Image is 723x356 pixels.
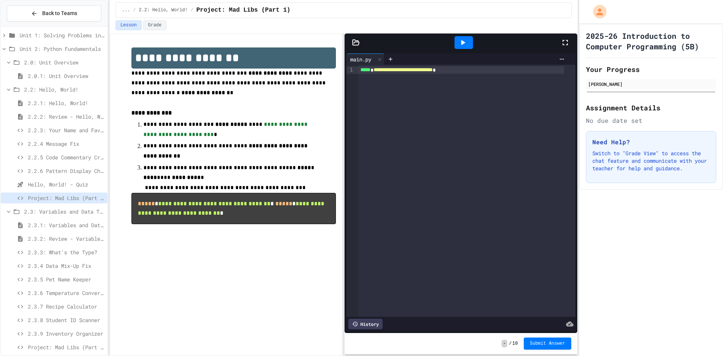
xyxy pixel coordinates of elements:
[28,167,104,175] span: 2.2.6 Pattern Display Challenge
[28,194,104,202] span: Project: Mad Libs (Part 1)
[7,5,101,21] button: Back to Teams
[28,262,104,270] span: 2.3.4 Data Mix-Up Fix
[585,3,609,20] div: My Account
[24,208,104,215] span: 2.3: Variables and Data Types
[346,55,375,63] div: main.py
[116,20,142,30] button: Lesson
[139,7,188,13] span: 2.2: Hello, World!
[191,7,193,13] span: /
[28,140,104,148] span: 2.2.4 Message Fix
[28,330,104,338] span: 2.3.9 Inventory Organizer
[20,31,104,39] span: Unit 1: Solving Problems in Computer Science
[133,7,136,13] span: /
[28,316,104,324] span: 2.3.8 Student ID Scanner
[28,289,104,297] span: 2.3.6 Temperature Converter
[592,138,710,147] h3: Need Help?
[122,7,130,13] span: ...
[502,340,507,347] span: -
[588,81,714,87] div: [PERSON_NAME]
[348,319,383,329] div: History
[28,180,104,188] span: Hello, World! - Quiz
[28,235,104,243] span: 2.3.2: Review - Variables and Data Types
[586,64,716,75] h2: Your Progress
[28,113,104,121] span: 2.2.2: Review - Hello, World!
[586,102,716,113] h2: Assignment Details
[513,341,518,347] span: 10
[24,86,104,93] span: 2.2: Hello, World!
[28,126,104,134] span: 2.2.3: Your Name and Favorite Movie
[346,53,384,65] div: main.py
[530,341,565,347] span: Submit Answer
[592,150,710,172] p: Switch to "Grade View" to access the chat feature and communicate with your teacher for help and ...
[28,248,104,256] span: 2.3.3: What's the Type?
[20,45,104,53] span: Unit 2: Python Fundamentals
[28,303,104,310] span: 2.3.7 Recipe Calculator
[524,338,571,350] button: Submit Answer
[586,31,716,52] h1: 2025-26 Introduction to Computer Programming (5B)
[143,20,166,30] button: Grade
[28,221,104,229] span: 2.3.1: Variables and Data Types
[346,66,354,74] div: 1
[28,99,104,107] span: 2.2.1: Hello, World!
[28,275,104,283] span: 2.3.5 Pet Name Keeper
[509,341,511,347] span: /
[28,343,104,351] span: Project: Mad Libs (Part 2)
[24,58,104,66] span: 2.0: Unit Overview
[586,116,716,125] div: No due date set
[196,6,290,15] span: Project: Mad Libs (Part 1)
[28,72,104,80] span: 2.0.1: Unit Overview
[28,153,104,161] span: 2.2.5 Code Commentary Creator
[42,9,77,17] span: Back to Teams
